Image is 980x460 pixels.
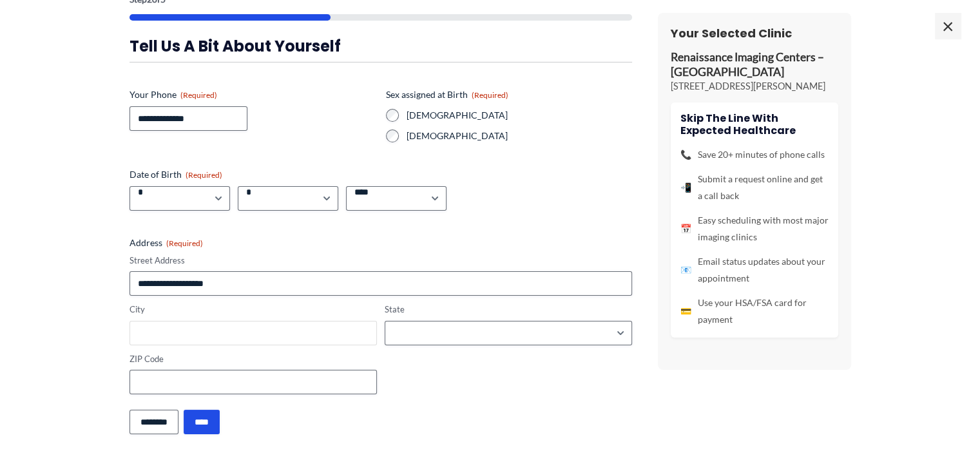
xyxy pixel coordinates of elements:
p: [STREET_ADDRESS][PERSON_NAME] [671,80,838,93]
h4: Skip the line with Expected Healthcare [680,112,829,137]
span: 📲 [680,179,691,196]
li: Email status updates about your appointment [680,253,829,287]
h3: Tell us a bit about yourself [130,36,632,56]
li: Save 20+ minutes of phone calls [680,146,829,163]
span: (Required) [180,90,217,100]
span: 💳 [680,303,691,320]
p: Renaissance Imaging Centers – [GEOGRAPHIC_DATA] [671,50,838,80]
label: [DEMOGRAPHIC_DATA] [407,109,632,122]
legend: Sex assigned at Birth [386,88,508,101]
span: 📞 [680,146,691,163]
label: Street Address [130,254,632,267]
legend: Date of Birth [130,168,222,181]
label: City [130,303,377,316]
li: Submit a request online and get a call back [680,171,829,204]
span: (Required) [472,90,508,100]
li: Use your HSA/FSA card for payment [680,294,829,328]
li: Easy scheduling with most major imaging clinics [680,212,829,245]
label: Your Phone [130,88,376,101]
label: State [385,303,632,316]
span: 📧 [680,262,691,278]
label: [DEMOGRAPHIC_DATA] [407,129,632,142]
label: ZIP Code [130,353,377,365]
span: × [935,13,961,39]
legend: Address [130,236,203,249]
span: (Required) [166,238,203,248]
span: (Required) [186,170,222,180]
h3: Your Selected Clinic [671,26,838,41]
span: 📅 [680,220,691,237]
